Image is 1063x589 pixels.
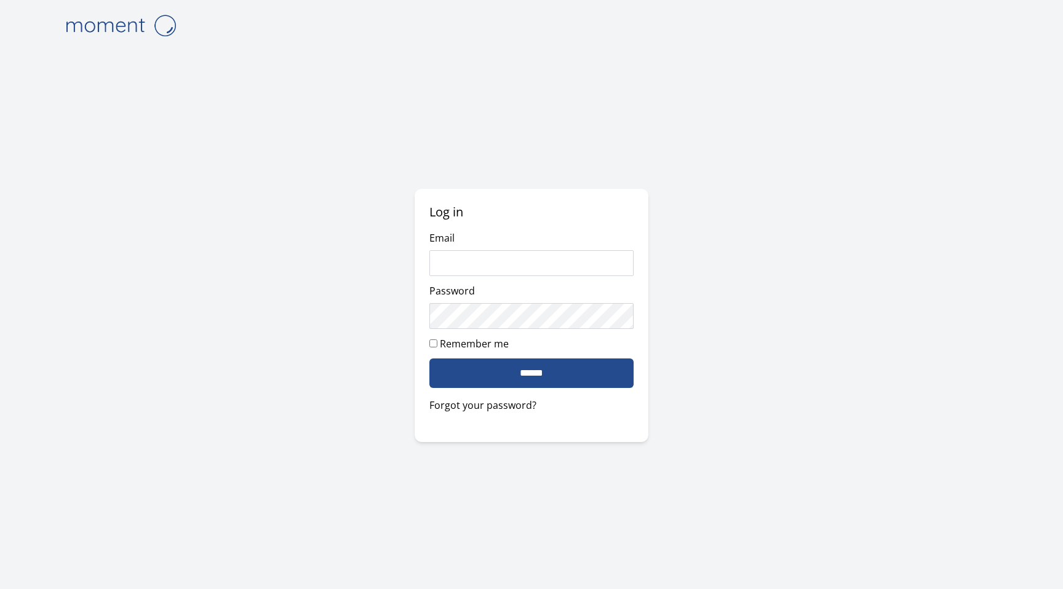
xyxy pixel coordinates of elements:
img: logo-4e3dc11c47720685a147b03b5a06dd966a58ff35d612b21f08c02c0306f2b779.png [59,10,182,41]
label: Email [429,231,455,245]
label: Remember me [440,337,509,350]
label: Password [429,284,475,298]
h2: Log in [429,204,634,221]
a: Forgot your password? [429,398,634,413]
